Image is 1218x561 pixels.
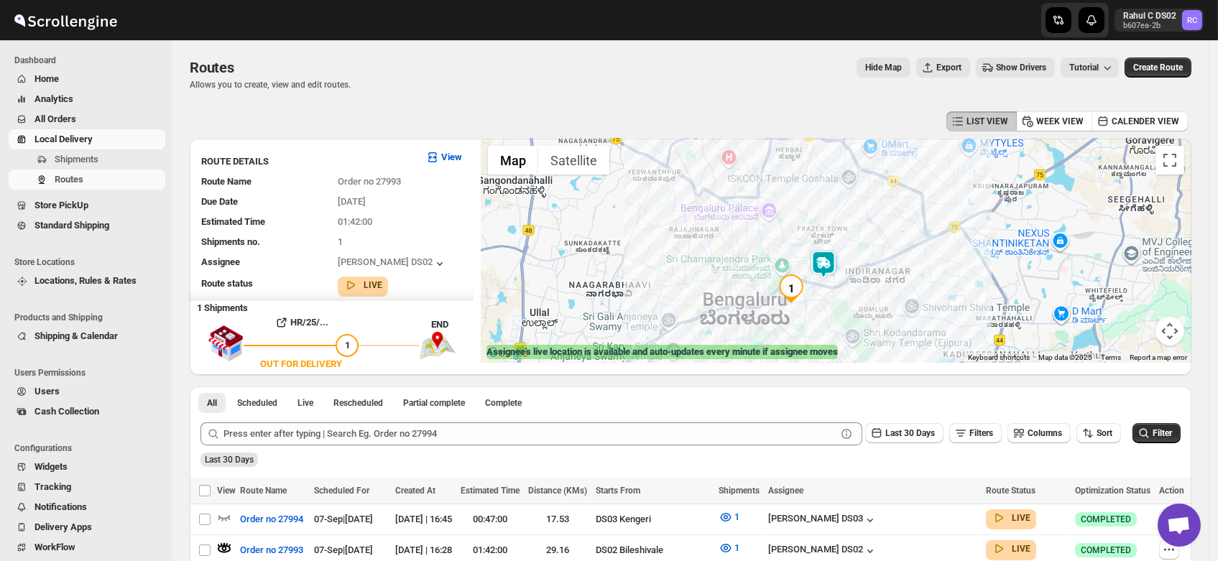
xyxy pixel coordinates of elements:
[260,357,342,371] div: OUT FOR DELIVERY
[1101,353,1121,361] a: Terms (opens in new tab)
[1036,116,1084,127] span: WEEK VIEW
[223,422,836,445] input: Press enter after typing | Search Eg. Order no 27994
[338,196,366,207] span: [DATE]
[34,542,75,552] span: WorkFlow
[34,481,71,492] span: Tracking
[528,543,587,557] div: 29.16
[1038,353,1092,361] span: Map data ©2025
[420,332,456,359] img: trip_end.png
[190,79,351,91] p: Allows you to create, view and edit routes.
[14,256,165,268] span: Store Locations
[9,402,165,422] button: Cash Collection
[9,457,165,477] button: Widgets
[916,57,970,78] button: Export
[969,428,993,438] span: Filters
[1125,57,1191,78] button: Create Route
[1061,57,1119,78] button: Tutorial
[240,486,287,496] span: Route Name
[9,109,165,129] button: All Orders
[996,62,1046,73] span: Show Drivers
[34,73,59,84] span: Home
[403,397,465,409] span: Partial complete
[244,311,359,334] button: HR/25/...
[1112,116,1179,127] span: CALENDER VIEW
[734,542,739,553] span: 1
[217,486,236,496] span: View
[949,423,1002,443] button: Filters
[1155,146,1184,175] button: Toggle fullscreen view
[201,154,414,169] h3: ROUTE DETAILS
[488,146,538,175] button: Show street map
[857,57,910,78] button: Map action label
[946,111,1017,131] button: LIST VIEW
[9,170,165,190] button: Routes
[768,513,877,527] button: [PERSON_NAME] DS03
[338,256,447,271] button: [PERSON_NAME] DS02
[207,397,217,409] span: All
[1075,486,1150,496] span: Optimization Status
[1028,428,1062,438] span: Columns
[441,152,462,162] b: View
[976,57,1055,78] button: Show Drivers
[461,486,520,496] span: Estimated Time
[338,236,343,247] span: 1
[968,353,1030,363] button: Keyboard shortcuts
[297,397,313,409] span: Live
[14,312,165,323] span: Products and Shipping
[34,220,109,231] span: Standard Shipping
[1123,10,1176,22] p: Rahul C DS02
[34,386,60,397] span: Users
[14,442,165,454] span: Configurations
[333,397,383,409] span: Rescheduled
[201,278,253,289] span: Route status
[205,455,254,465] span: Last 30 Days
[338,216,372,227] span: 01:42:00
[865,62,902,73] span: Hide Map
[34,275,137,286] span: Locations, Rules & Rates
[865,423,944,443] button: Last 30 Days
[1097,428,1112,438] span: Sort
[596,512,710,527] div: DS03 Kengeri
[966,116,1008,127] span: LIST VIEW
[1007,423,1071,443] button: Columns
[290,317,328,328] b: HR/25/...
[9,477,165,497] button: Tracking
[936,62,961,73] span: Export
[9,381,165,402] button: Users
[395,486,435,496] span: Created At
[986,486,1035,496] span: Route Status
[201,256,240,267] span: Assignee
[34,200,88,210] span: Store PickUp
[201,176,252,187] span: Route Name
[395,543,452,557] div: [DATE] | 16:28
[34,501,87,512] span: Notifications
[1133,62,1183,73] span: Create Route
[14,55,165,66] span: Dashboard
[777,274,806,303] div: 1
[768,544,877,558] button: [PERSON_NAME] DS02
[314,486,369,496] span: Scheduled For
[201,216,265,227] span: Estimated Time
[240,512,303,527] span: Order no 27994
[1115,9,1204,32] button: User menu
[338,176,401,187] span: Order no 27993
[9,89,165,109] button: Analytics
[461,543,520,557] div: 01:42:00
[34,521,92,532] span: Delivery Apps
[1187,16,1197,25] text: RC
[1092,111,1188,131] button: CALENDER VIEW
[34,406,99,417] span: Cash Collection
[190,295,248,313] b: 1 Shipments
[55,174,83,185] span: Routes
[1159,486,1184,496] span: Action
[34,134,93,144] span: Local Delivery
[1081,514,1131,525] span: COMPLETED
[14,367,165,379] span: Users Permissions
[1132,423,1181,443] button: Filter
[9,271,165,291] button: Locations, Rules & Rates
[538,146,609,175] button: Show satellite imagery
[1016,111,1092,131] button: WEEK VIEW
[1012,513,1030,523] b: LIVE
[484,344,532,363] a: Open this area in Google Maps (opens a new window)
[417,146,471,169] button: View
